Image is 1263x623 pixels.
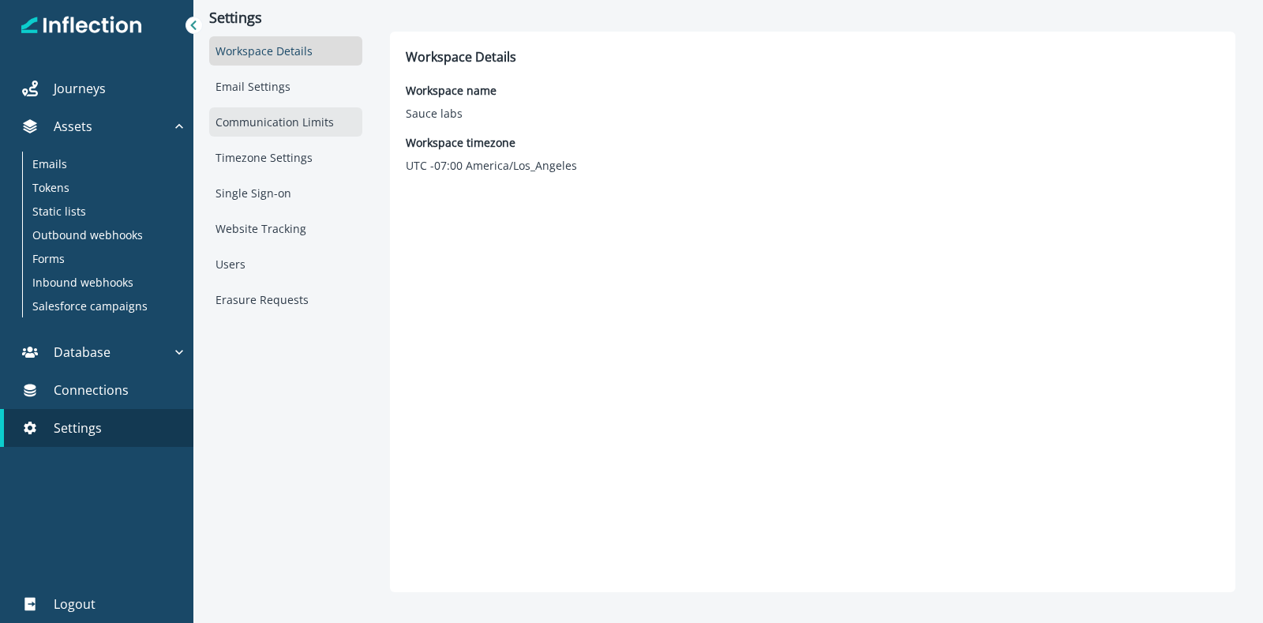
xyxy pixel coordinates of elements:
[23,246,181,270] a: Forms
[209,178,362,208] div: Single Sign-on
[23,223,181,246] a: Outbound webhooks
[21,14,142,36] img: Inflection
[23,199,181,223] a: Static lists
[54,595,96,614] p: Logout
[209,9,362,27] p: Settings
[54,117,92,136] p: Assets
[406,82,497,99] p: Workspace name
[32,156,67,172] p: Emails
[54,343,111,362] p: Database
[406,105,497,122] p: Sauce labs
[209,250,362,279] div: Users
[32,179,69,196] p: Tokens
[406,157,577,174] p: UTC -07:00 America/Los_Angeles
[23,270,181,294] a: Inbound webhooks
[209,36,362,66] div: Workspace Details
[406,134,577,151] p: Workspace timezone
[23,294,181,317] a: Salesforce campaigns
[54,79,106,98] p: Journeys
[209,285,362,314] div: Erasure Requests
[32,227,143,243] p: Outbound webhooks
[209,143,362,172] div: Timezone Settings
[209,214,362,243] div: Website Tracking
[32,274,133,291] p: Inbound webhooks
[23,152,181,175] a: Emails
[54,418,102,437] p: Settings
[54,381,129,400] p: Connections
[209,72,362,101] div: Email Settings
[32,250,65,267] p: Forms
[209,107,362,137] div: Communication Limits
[32,203,86,220] p: Static lists
[406,47,1220,66] p: Workspace Details
[32,298,148,314] p: Salesforce campaigns
[23,175,181,199] a: Tokens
